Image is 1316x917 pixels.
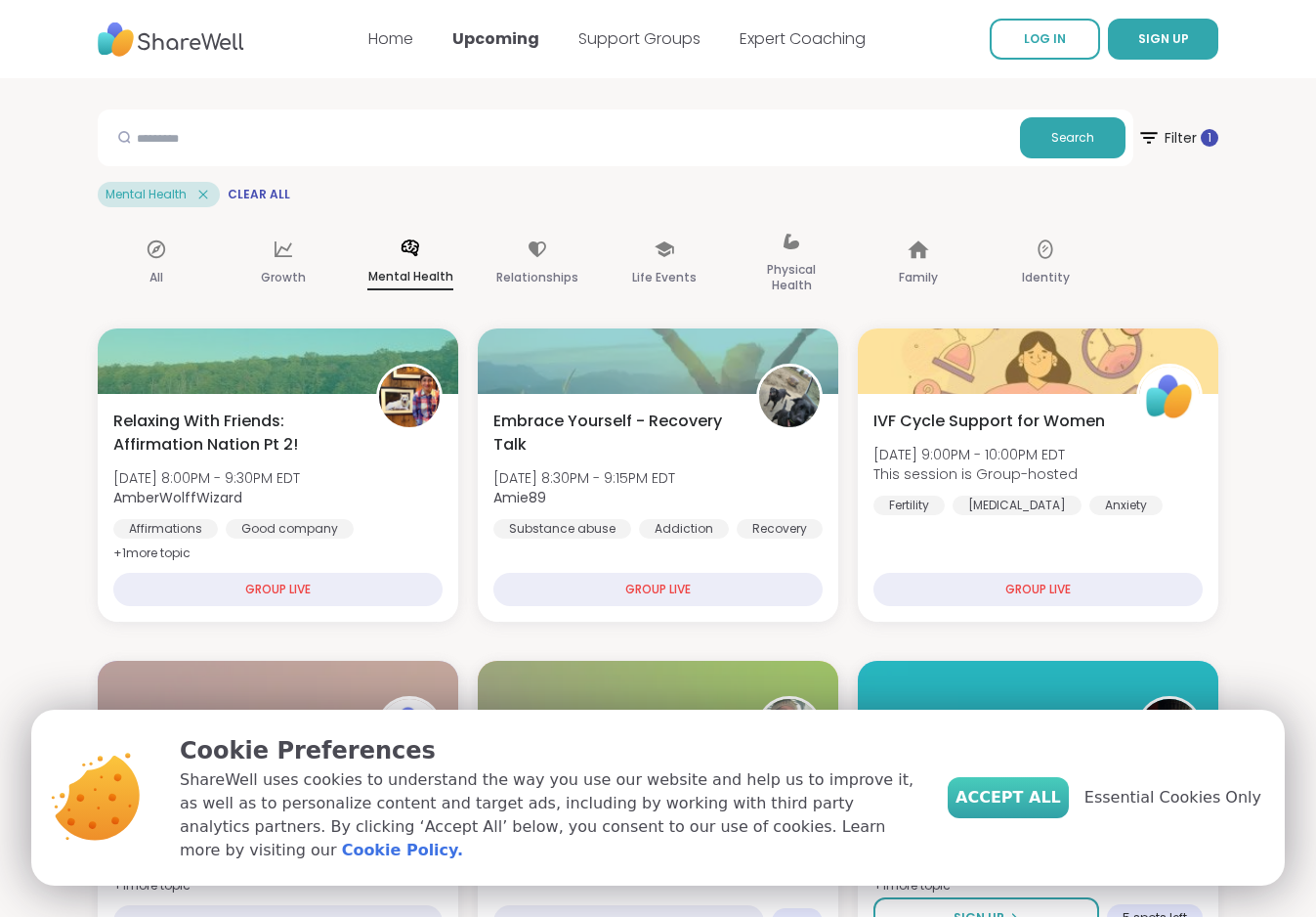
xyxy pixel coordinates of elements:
p: Mental Health [367,265,453,290]
div: Good company [226,519,354,539]
span: [DATE] 9:00PM - 10:00PM EDT [873,445,1078,464]
a: Expert Coaching [740,27,866,50]
p: Physical Health [748,258,834,297]
span: LOG IN [1024,30,1066,47]
span: Accept All [955,786,1061,809]
button: Search [1020,117,1125,158]
img: BRandom502 [759,699,820,760]
div: Anxiety [1089,496,1163,515]
span: Search [1051,129,1094,147]
div: Affirmations [113,519,218,539]
span: Filter [1137,114,1218,161]
div: GROUP LIVE [493,573,823,606]
p: ShareWell uses cookies to understand the way you use our website and help us to improve it, as we... [180,768,916,862]
p: Life Events [632,266,697,289]
a: LOG IN [990,19,1100,60]
span: Clear All [228,187,290,202]
span: Essential Cookies Only [1084,786,1261,809]
span: This session is Group-hosted [873,464,1078,484]
span: 1 [1208,130,1211,147]
button: SIGN UP [1108,19,1218,60]
img: ShareWell [379,699,440,760]
div: Fertility [873,496,945,515]
div: [MEDICAL_DATA] [953,496,1082,515]
span: SIGN UP [1138,30,1189,47]
a: Cookie Policy. [342,839,463,862]
p: Relationships [496,266,578,289]
p: All [149,266,163,289]
a: Home [368,27,413,50]
p: Cookie Preferences [180,733,916,768]
a: Support Groups [578,27,700,50]
img: ShareWell Nav Logo [98,13,244,66]
button: Filter 1 [1137,109,1218,166]
div: Substance abuse [493,519,631,539]
img: james10 [1139,699,1200,760]
span: Embrace Yourself - Recovery Talk [493,410,735,457]
div: Recovery [737,519,823,539]
b: Amie89 [493,488,546,507]
span: IVF Cycle Support for Women [873,410,1105,433]
img: Amie89 [759,367,820,427]
span: [DATE] 8:00PM - 9:30PM EDT [113,468,300,488]
img: AmberWolffWizard [379,367,440,427]
p: Family [899,266,938,289]
div: GROUP LIVE [873,573,1203,606]
span: Relaxing With Friends: Affirmation Nation Pt 2! [113,410,355,457]
span: [DATE] 8:30PM - 9:15PM EDT [493,468,675,488]
p: Growth [261,266,306,289]
div: Addiction [639,519,729,539]
span: Mental Health [106,187,187,202]
b: AmberWolffWizard [113,488,242,507]
img: ShareWell [1139,367,1200,427]
a: Upcoming [452,27,539,50]
p: Identity [1022,266,1070,289]
button: Accept All [948,777,1069,818]
div: GROUP LIVE [113,573,443,606]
